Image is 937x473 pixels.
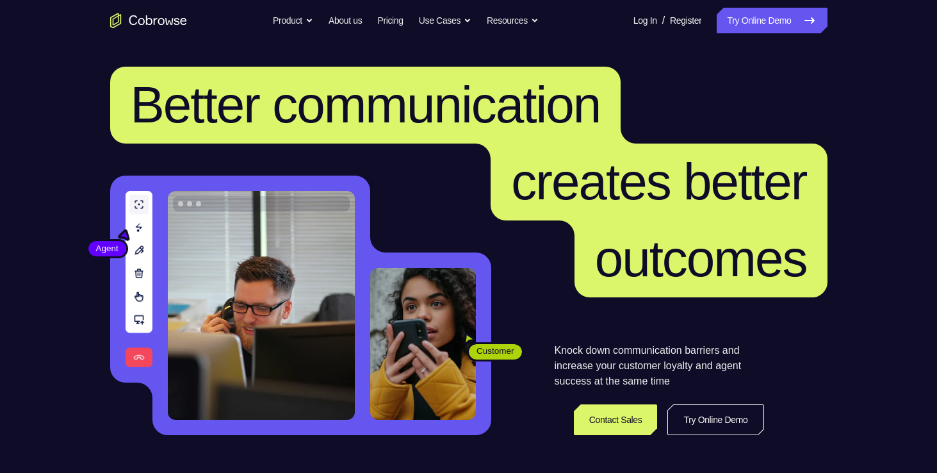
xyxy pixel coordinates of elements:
button: Use Cases [419,8,471,33]
a: Pricing [377,8,403,33]
button: Product [273,8,313,33]
a: Register [670,8,701,33]
span: creates better [511,153,806,210]
button: Resources [487,8,539,33]
a: Go to the home page [110,13,187,28]
span: Better communication [131,76,601,133]
img: A customer support agent talking on the phone [168,191,355,420]
p: Knock down communication barriers and increase your customer loyalty and agent success at the sam... [555,343,764,389]
a: About us [329,8,362,33]
a: Log In [633,8,657,33]
span: / [662,13,665,28]
img: A customer holding their phone [370,268,476,420]
a: Contact Sales [574,404,658,435]
span: outcomes [595,230,807,287]
a: Try Online Demo [717,8,827,33]
a: Try Online Demo [667,404,763,435]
